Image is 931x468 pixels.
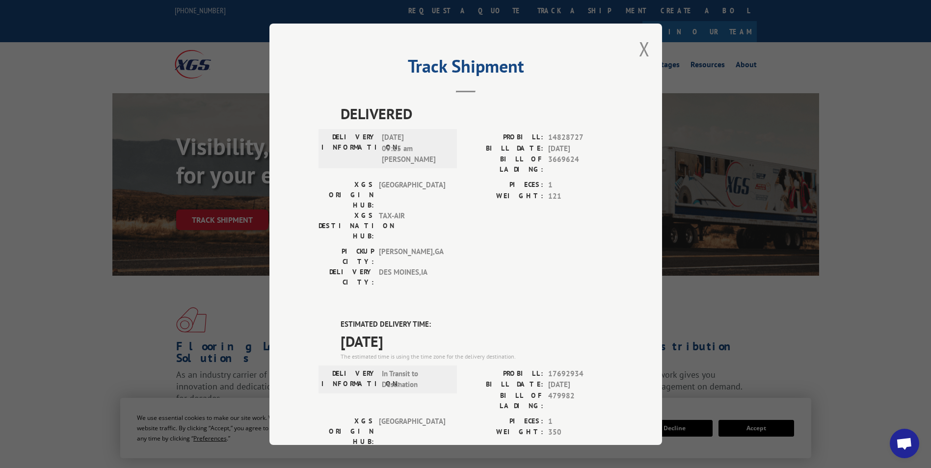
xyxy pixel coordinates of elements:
button: Close modal [639,36,650,62]
span: [DATE] [548,143,613,154]
span: DELIVERED [341,103,613,125]
span: In Transit to Destination [382,368,448,390]
span: 1 [548,416,613,427]
span: [GEOGRAPHIC_DATA] [379,180,445,210]
h2: Track Shipment [319,59,613,78]
label: BILL DATE: [466,379,543,390]
span: [DATE] 09:15 am [PERSON_NAME] [382,132,448,165]
label: BILL OF LADING: [466,154,543,175]
div: Open chat [890,429,919,458]
span: 350 [548,427,613,438]
span: [PERSON_NAME] , GA [379,246,445,267]
label: XGS ORIGIN HUB: [319,180,374,210]
span: DES MOINES , IA [379,267,445,287]
label: DELIVERY INFORMATION: [321,368,377,390]
div: The estimated time is using the time zone for the delivery destination. [341,352,613,361]
span: 17692934 [548,368,613,379]
label: XGS DESTINATION HUB: [319,210,374,241]
span: 1 [548,180,613,191]
label: WEIGHT: [466,190,543,202]
span: 121 [548,190,613,202]
label: DELIVERY INFORMATION: [321,132,377,165]
label: PROBILL: [466,368,543,379]
span: 14828727 [548,132,613,143]
label: PROBILL: [466,132,543,143]
label: XGS ORIGIN HUB: [319,416,374,446]
label: PIECES: [466,416,543,427]
span: TAX-AIR [379,210,445,241]
span: [GEOGRAPHIC_DATA] [379,416,445,446]
label: DELIVERY CITY: [319,267,374,287]
span: 479982 [548,390,613,411]
label: ESTIMATED DELIVERY TIME: [341,319,613,330]
label: BILL OF LADING: [466,390,543,411]
span: [DATE] [341,330,613,352]
label: PICKUP CITY: [319,246,374,267]
label: BILL DATE: [466,143,543,154]
label: PIECES: [466,180,543,191]
label: WEIGHT: [466,427,543,438]
span: [DATE] [548,379,613,390]
span: 3669624 [548,154,613,175]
